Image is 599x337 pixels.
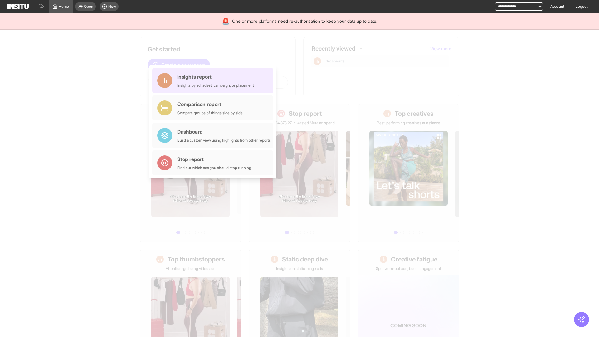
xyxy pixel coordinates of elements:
div: Insights by ad, adset, campaign, or placement [177,83,254,88]
span: Open [84,4,93,9]
img: Logo [7,4,29,9]
div: Find out which ads you should stop running [177,165,251,170]
div: Stop report [177,155,251,163]
div: Comparison report [177,100,243,108]
div: Insights report [177,73,254,81]
div: Dashboard [177,128,271,135]
span: Home [59,4,69,9]
div: 🚨 [222,17,230,26]
span: One or more platforms need re-authorisation to keep your data up to date. [232,18,377,24]
div: Compare groups of things side by side [177,110,243,115]
div: Build a custom view using highlights from other reports [177,138,271,143]
span: New [108,4,116,9]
